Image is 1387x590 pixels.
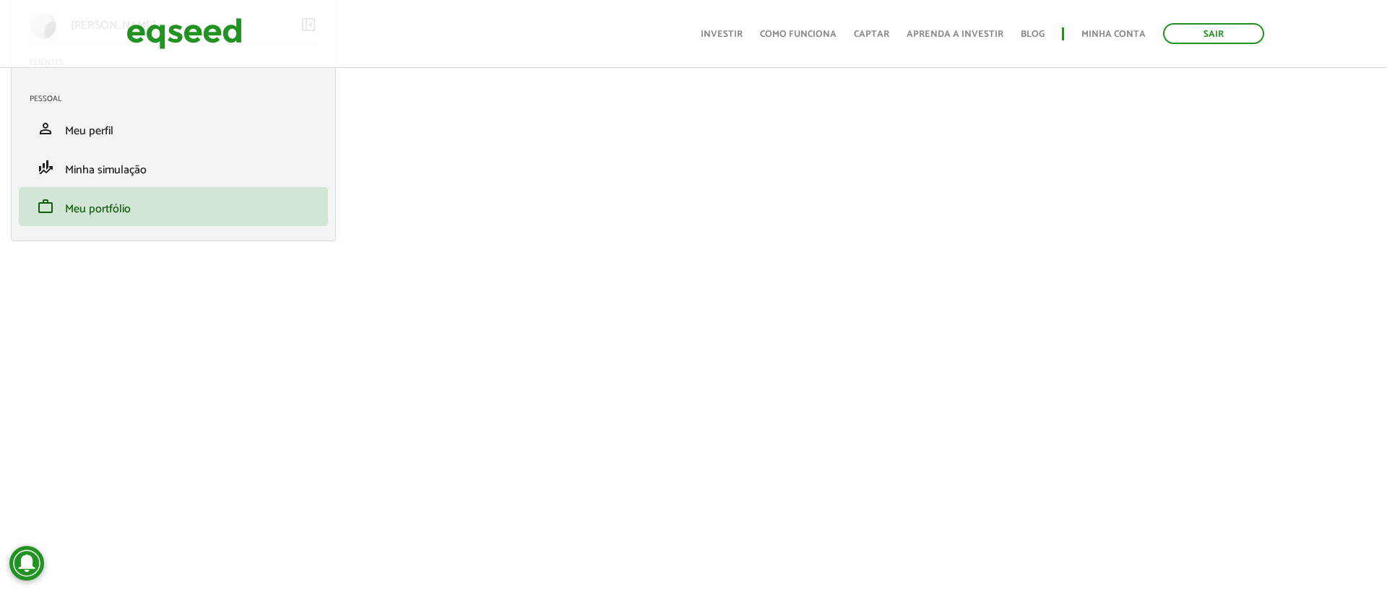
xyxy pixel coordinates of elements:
[1163,23,1264,44] a: Sair
[37,120,54,137] span: person
[1021,30,1045,39] a: Blog
[65,160,147,180] span: Minha simulação
[19,187,328,226] li: Meu portfólio
[907,30,1003,39] a: Aprenda a investir
[701,30,743,39] a: Investir
[37,159,54,176] span: finance_mode
[19,109,328,148] li: Meu perfil
[65,199,131,219] span: Meu portfólio
[760,30,837,39] a: Como funciona
[854,30,889,39] a: Captar
[19,148,328,187] li: Minha simulação
[37,198,54,215] span: work
[30,95,328,103] h2: Pessoal
[1081,30,1146,39] a: Minha conta
[30,120,317,137] a: personMeu perfil
[65,121,113,141] span: Meu perfil
[126,14,242,53] img: EqSeed
[30,198,317,215] a: workMeu portfólio
[30,159,317,176] a: finance_modeMinha simulação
